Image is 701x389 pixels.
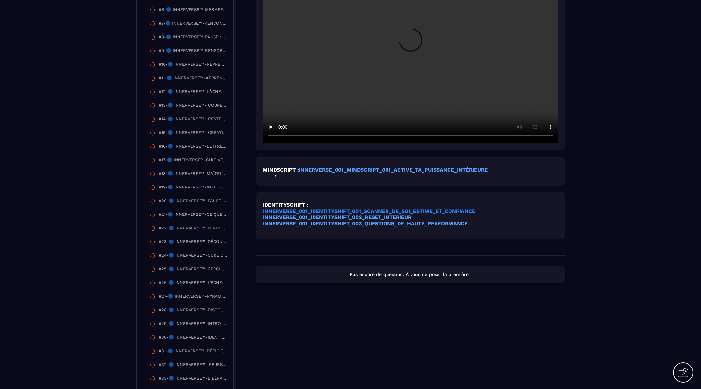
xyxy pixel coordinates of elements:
a: INNERVERSE_001_IDENTITYSHIFT_003_QUESTIONS_DE_HAUTE_PERFORMANCE [263,220,468,227]
div: #31-🔵 INNERVERSE™-DÉFI DES CROYANCES & TU SERAS UN HOMME MON FILS [159,348,227,356]
div: #8-🔵 INNERVERSE™-PAUSE : TU VIENS D’ACTIVER TON NOUVEAU CYCLE [159,34,227,42]
div: #27-🔵 INNERVERSE™-PYRAMIDE DE MASLOW [159,294,227,301]
a: INNERVERSE_001_IDENTITYSHIFT_002_RESET_INTERIEUR [263,214,412,220]
a: INNERVERSE_001_IDENTITYSHIFT_001_SCANNER_DE_SOI_ESTIME_ET_CONFIANCE [263,208,475,214]
div: #29-🔵 INNERVERSE™-INTRO & HISTOIRES PERSONNELLES (CROYANCES) [159,321,227,328]
div: #15-🔵 INNERVERSE™- CRÉATION DE TREMPLINS [159,130,227,137]
strong: MINDSCRIPT : [263,167,299,173]
div: #19-🔵 INNERVERSE™-INFLUENCE DES ÉMOTIONS SUR L'ACTION [159,185,227,192]
div: #6-🔵 INNERVERSE™-MES AFFIRMATIONS POSITIVES [159,7,227,14]
div: #11-🔵 INNERVERSE™-APPRENDS À DIRE NON [159,75,227,83]
div: #30-🔵 INNERVERSE™-IDENTIFICATION DES CROYANCES LIMITANTES [159,335,227,342]
div: #18-🔵 INNERVERSE™-MAÎTRISER VOE ÉMOTIONS [159,171,227,178]
div: #25-🔵 INNERVERSE™-CERCLE DES DÉSIRS [159,266,227,274]
div: #32-🔵 INNERVERSE™- PEURS ET PHOBIES [159,362,227,369]
div: #33-🔵 INNERVERSE™-LIBÉRATION FAMILIALE [159,376,227,383]
div: #16-🔵 INNERVERSE™-LETTRE DE COLÈRE [159,144,227,151]
div: #17-🔵 INNERVERSE™-CULTIVEZ UN MINDSET POSITIF [159,157,227,164]
div: #9-🔵 INNERVERSE™-RENFORCE TON MINDSET [159,48,227,55]
a: INNERVERSE_001_MINDSCRIPT_001_ACTIVE_TA_PUISSANCE_INTÉRIEURE [299,167,488,173]
div: #12-🔵 INNERVERSE™-LÂCHER-PRISE [159,89,227,96]
div: #14-🔵 INNERVERSE™- RESTE TOI-MÊME [159,116,227,123]
div: #24-🔵 INNERVERSE™-CURE DÉTOX [159,253,227,260]
div: #28-🔵 INNERVERSE™-DISCOURS INTÉRIEUR & RELATIONS BIENVEILLANTES [159,307,227,315]
div: #22-🔵 INNERVERSE™-MINDSET IDÉAL [159,226,227,233]
div: #26-🔵 INNERVERSE™-L’ÉCHELLE DE [PERSON_NAME] [159,280,227,287]
div: #13-🔵 INNERVERSE™- COUPER LES SACS DE SABLE [159,103,227,110]
div: #23-🔵 INNERVERSE™-DÉCOUVRIR MES COMPORTEMENTS [159,239,227,246]
div: #21-🔵 INNERVERSE™-CE QUE TU ATTIRES [159,212,227,219]
div: #7-🔵 INNERVERSE™-RENCONTRE AVEC TON ENFANT INTÉRIEUR. [159,21,227,28]
div: #20-🔵 INNERVERSE™-PAUSE DE RECONNAISSANCE ET RESET ENERGETIQUE [159,198,227,205]
div: #10-🔵 INNERVERSE™-REPRENDS TON POUVOIR [159,62,227,69]
strong: IDENTITYSCHIFT : [263,202,309,208]
p: Pas encore de question. À vous de poser la première ! [262,271,559,278]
